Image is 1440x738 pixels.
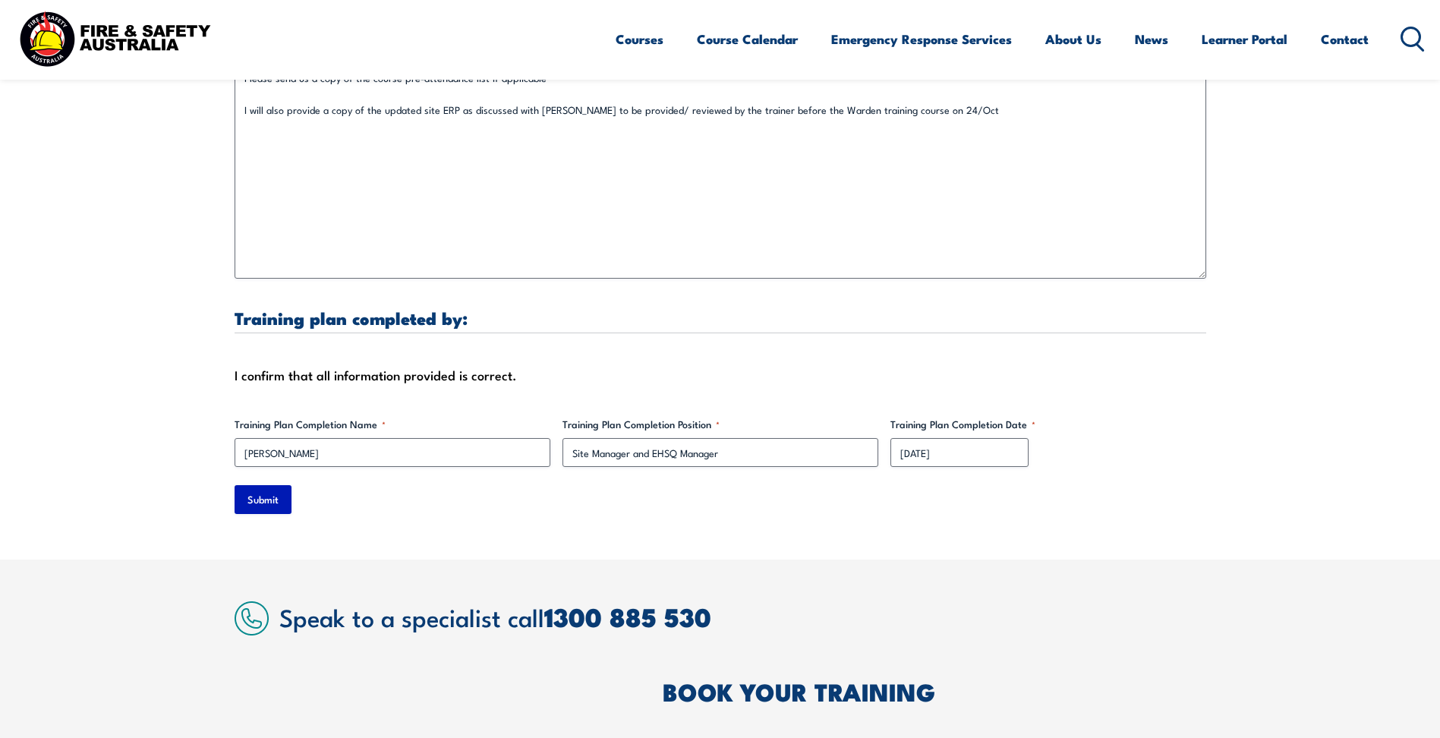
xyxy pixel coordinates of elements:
a: Learner Portal [1202,19,1287,59]
h2: Speak to a specialist call [279,603,1206,630]
a: Emergency Response Services [831,19,1012,59]
a: Contact [1321,19,1369,59]
input: dd/mm/yyyy [890,438,1029,467]
a: News [1135,19,1168,59]
a: 1300 885 530 [544,596,711,636]
div: I confirm that all information provided is correct. [235,364,1206,386]
a: Course Calendar [697,19,798,59]
input: Submit [235,485,291,514]
a: Courses [616,19,663,59]
h3: Training plan completed by: [235,309,1206,326]
label: Training Plan Completion Name [235,417,550,432]
label: Training Plan Completion Date [890,417,1206,432]
label: Training Plan Completion Position [562,417,878,432]
a: About Us [1045,19,1101,59]
h2: BOOK YOUR TRAINING [663,680,1206,702]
